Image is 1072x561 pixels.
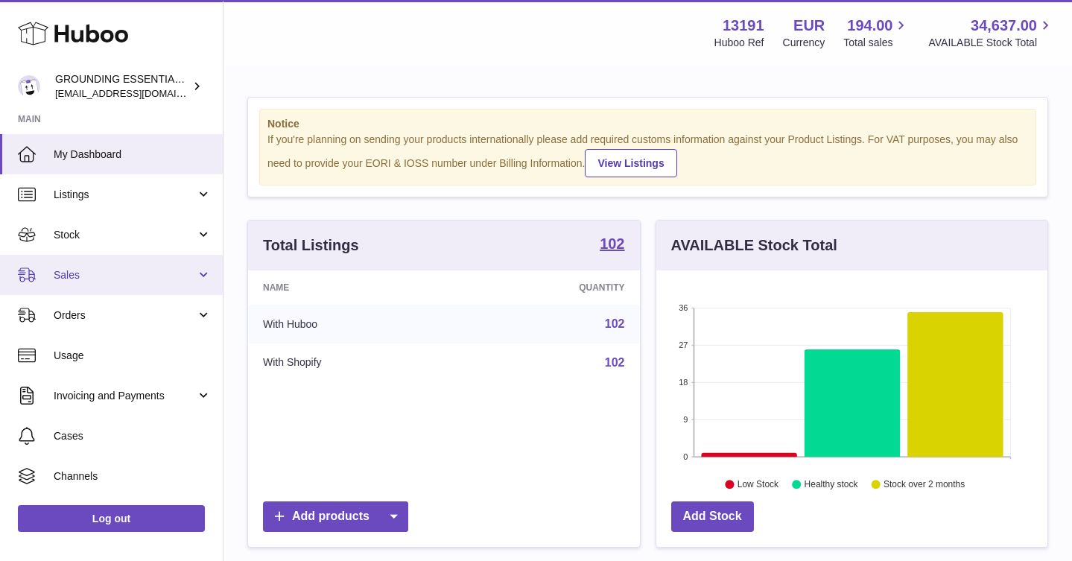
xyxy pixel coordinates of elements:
a: View Listings [585,149,676,177]
a: 102 [605,356,625,369]
span: 34,637.00 [971,16,1037,36]
span: My Dashboard [54,148,212,162]
span: Total sales [843,36,910,50]
a: 194.00 Total sales [843,16,910,50]
a: Log out [18,505,205,532]
span: Usage [54,349,212,363]
span: Listings [54,188,196,202]
a: Add products [263,501,408,532]
h3: AVAILABLE Stock Total [671,235,837,256]
th: Quantity [459,270,639,305]
div: Currency [783,36,825,50]
a: Add Stock [671,501,754,532]
td: With Shopify [248,343,459,382]
text: 9 [683,415,688,424]
strong: EUR [793,16,825,36]
span: Sales [54,268,196,282]
div: Huboo Ref [714,36,764,50]
span: AVAILABLE Stock Total [928,36,1054,50]
text: Healthy stock [804,479,858,489]
text: Stock over 2 months [884,479,965,489]
a: 102 [605,317,625,330]
div: GROUNDING ESSENTIALS INTERNATIONAL SLU [55,72,189,101]
text: Low Stock [737,479,778,489]
span: 194.00 [847,16,892,36]
div: If you're planning on sending your products internationally please add required customs informati... [267,133,1028,177]
text: 27 [679,340,688,349]
text: 36 [679,303,688,312]
strong: 102 [600,236,624,251]
text: 18 [679,378,688,387]
th: Name [248,270,459,305]
strong: Notice [267,117,1028,131]
td: With Huboo [248,305,459,343]
span: Channels [54,469,212,484]
text: 0 [683,452,688,461]
span: Invoicing and Payments [54,389,196,403]
span: Cases [54,429,212,443]
a: 34,637.00 AVAILABLE Stock Total [928,16,1054,50]
strong: 13191 [723,16,764,36]
img: espenwkopperud@gmail.com [18,75,40,98]
h3: Total Listings [263,235,359,256]
span: [EMAIL_ADDRESS][DOMAIN_NAME] [55,87,219,99]
span: Stock [54,228,196,242]
span: Orders [54,308,196,323]
a: 102 [600,236,624,254]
